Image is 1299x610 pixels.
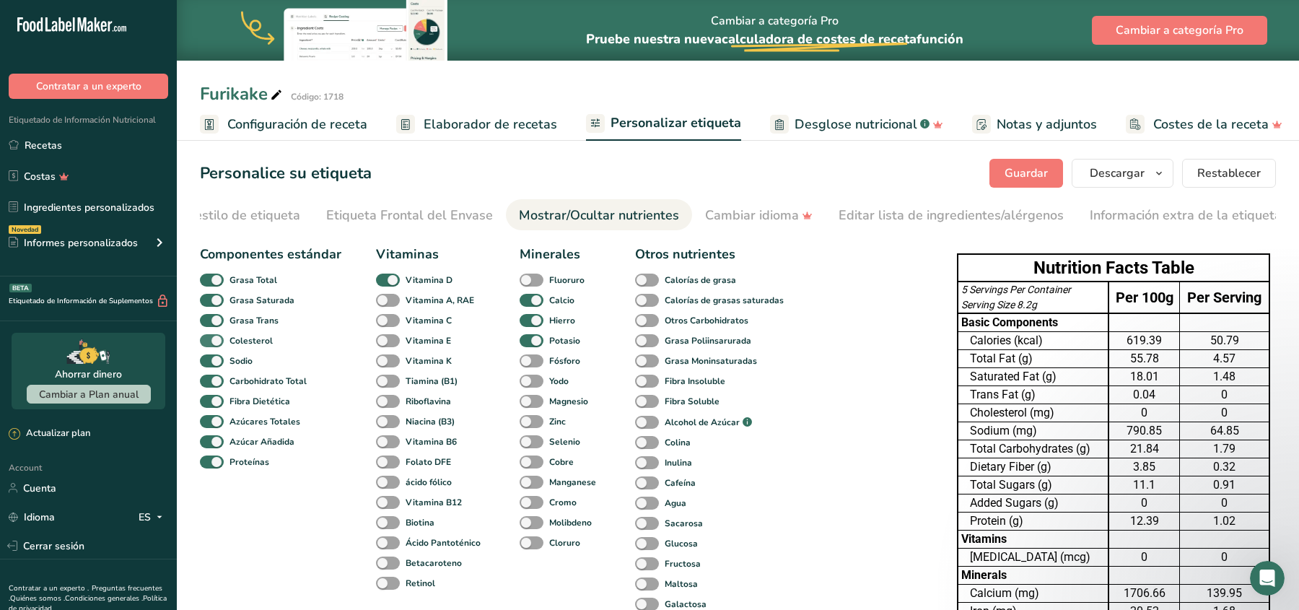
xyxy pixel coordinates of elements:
b: Cafeína [665,476,696,489]
div: 619.39 [1112,332,1176,349]
a: Idioma [9,505,55,530]
span: Costes de la receta [1153,115,1269,134]
button: Contratar a un experto [9,74,168,99]
b: Niacina (B3) [406,415,455,428]
div: 50.79 [1183,332,1266,349]
td: Total Fat (g) [958,350,1108,368]
b: Fluoruro [549,274,585,287]
b: Riboflavina [406,395,451,408]
a: Personalizar etiqueta [586,107,741,141]
b: Colesterol [229,334,273,347]
a: Condiciones generales . [65,593,143,604]
button: Cambiar a Plan anual [27,385,151,404]
button: Descargar [1072,159,1173,188]
a: Desglose nutricional [770,108,943,141]
div: 18.01 [1112,368,1176,385]
a: Elaborador de recetas [396,108,557,141]
b: Vitamina D [406,274,452,287]
div: 0 [1183,494,1266,512]
b: Fibra Soluble [665,395,720,408]
a: Notas y adjuntos [972,108,1097,141]
div: 139.95 [1183,585,1266,602]
div: Vitaminas [376,245,485,264]
div: 11.1 [1112,476,1176,494]
div: 0 [1183,549,1266,566]
a: Costes de la receta [1126,108,1282,141]
span: Cambiar a categoría Pro [1116,22,1243,39]
div: 0 [1112,404,1176,422]
div: 0.04 [1112,386,1176,404]
div: 1.79 [1183,440,1266,458]
td: Dietary Fiber (g) [958,458,1108,476]
b: Vitamina B6 [406,435,457,448]
b: Vitamina B12 [406,496,462,509]
div: 5 Servings Per Container [961,282,1105,297]
b: Grasa Poliinsarurada [665,334,751,347]
div: Elija el estilo de etiqueta [151,206,300,225]
b: Grasa Saturada [229,294,294,307]
b: Potasio [549,334,580,347]
b: Fibra Insoluble [665,375,725,388]
b: Vitamina C [406,314,452,327]
a: Configuración de receta [200,108,367,141]
b: Fósforo [549,354,580,367]
div: Novedad [9,225,41,234]
b: ácido fólico [406,476,452,489]
td: Cholesterol (mg) [958,404,1108,422]
div: 55.78 [1112,350,1176,367]
div: Ahorrar dinero [55,367,122,382]
td: Saturated Fat (g) [958,368,1108,386]
span: Pruebe nuestra nueva función [586,30,963,48]
span: Cambiar a Plan anual [39,388,139,401]
td: Per 100g [1108,282,1180,313]
h1: Personalice su etiqueta [200,162,372,186]
b: Magnesio [549,395,588,408]
button: Guardar [989,159,1063,188]
button: Cambiar a categoría Pro [1092,16,1267,45]
div: 0 [1112,494,1176,512]
div: Informes personalizados [9,235,138,250]
b: Tiamina (B1) [406,375,458,388]
div: 1.48 [1183,368,1266,385]
b: Maltosa [665,578,698,591]
b: Azúcar Añadida [229,435,294,448]
div: 0 [1183,386,1266,404]
span: Personalizar etiqueta [611,113,741,133]
div: Actualizar plan [9,427,90,441]
b: Carbohidrato Total [229,375,307,388]
div: 790.85 [1112,422,1176,440]
b: Zinc [549,415,566,428]
b: Molibdeno [549,516,592,529]
b: Cloruro [549,536,580,549]
span: Serving Size [961,299,1015,310]
b: Sacarosa [665,517,703,530]
div: BETA [9,284,32,292]
b: Cobre [549,456,574,469]
div: Cambiar a categoría Pro [586,1,963,61]
td: Calcium (mg) [958,585,1108,603]
div: Etiqueta Frontal del Envase [326,206,493,225]
td: Minerals [958,567,1108,585]
b: Glucosa [665,537,698,550]
b: Cromo [549,496,577,509]
td: Total Carbohydrates (g) [958,440,1108,458]
b: Fibra Dietética [229,395,290,408]
b: Betacaroteno [406,557,462,570]
div: Componentes estándar [200,245,341,264]
b: Otros Carbohidratos [665,314,748,327]
div: Información extra de la etiqueta [1090,206,1282,225]
b: Proteínas [229,456,269,469]
td: Per Serving [1180,282,1269,313]
b: Hierro [549,314,575,327]
a: Contratar a un experto . [9,583,89,593]
div: 0.91 [1183,476,1266,494]
td: Added Sugars (g) [958,494,1108,513]
b: Vitamina E [406,334,451,347]
div: 0 [1183,404,1266,422]
b: Retinol [406,577,435,590]
span: Desglose nutricional [795,115,917,134]
th: Nutrition Facts Table [958,254,1269,282]
b: Fructosa [665,557,701,570]
span: 8.2g [1017,299,1037,310]
a: Preguntas frecuentes . [9,583,162,604]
